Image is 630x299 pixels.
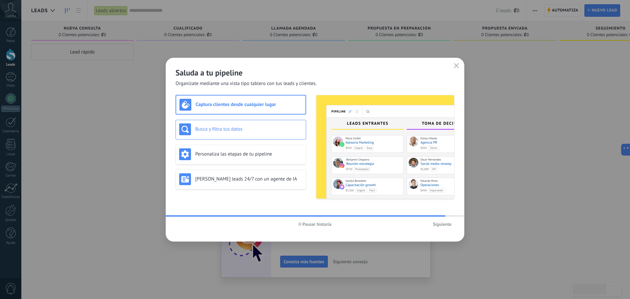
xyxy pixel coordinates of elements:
span: Pausar historia [303,222,332,226]
span: Organízate mediante una vista tipo tablero con tus leads y clientes. [176,80,317,87]
h3: [PERSON_NAME] leads 24/7 con un agente de IA [195,176,303,182]
button: Pausar historia [296,219,335,229]
h2: Saluda a tu pipeline [176,68,454,78]
h3: Personaliza las etapas de tu pipeline [195,151,303,157]
h3: Busca y filtra tus datos [195,126,303,132]
h3: Captura clientes desde cualquier lugar [196,101,302,108]
button: Siguiente [430,219,454,229]
span: Siguiente [433,222,451,226]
